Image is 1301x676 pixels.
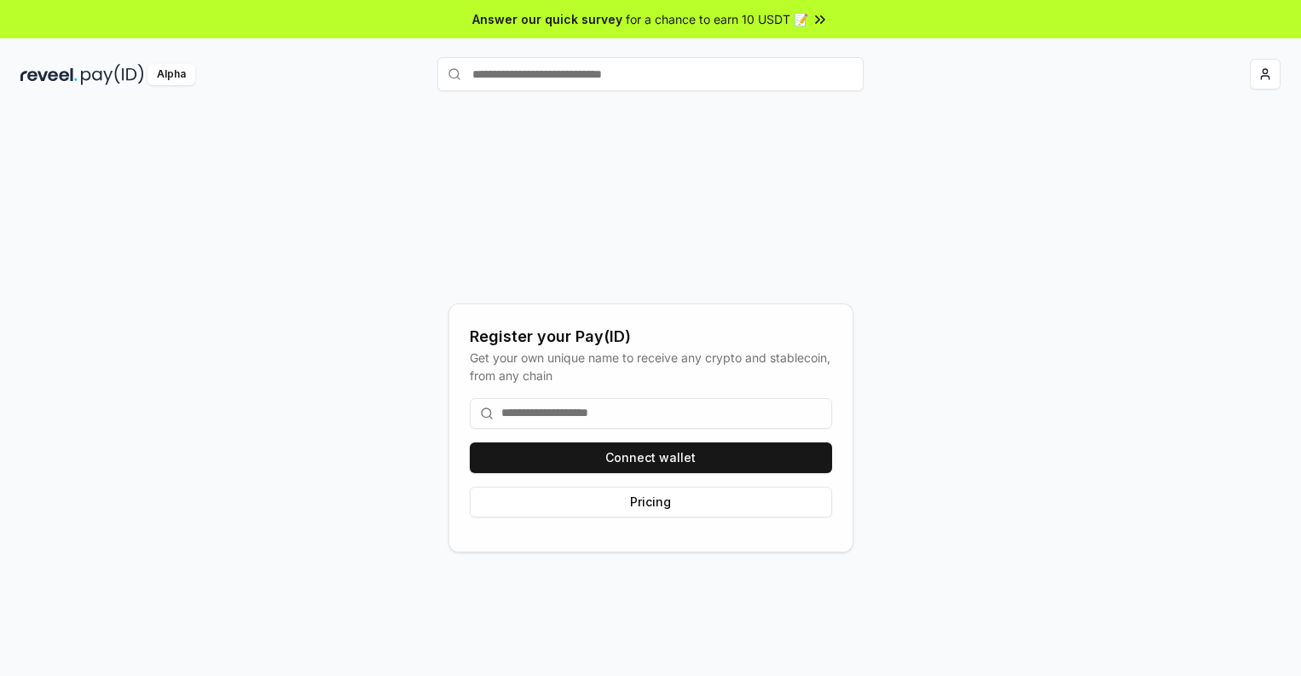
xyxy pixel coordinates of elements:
img: pay_id [81,64,144,85]
span: Answer our quick survey [472,10,622,28]
div: Get your own unique name to receive any crypto and stablecoin, from any chain [470,349,832,384]
span: for a chance to earn 10 USDT 📝 [626,10,808,28]
img: reveel_dark [20,64,78,85]
div: Alpha [147,64,195,85]
div: Register your Pay(ID) [470,325,832,349]
button: Pricing [470,487,832,517]
button: Connect wallet [470,442,832,473]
